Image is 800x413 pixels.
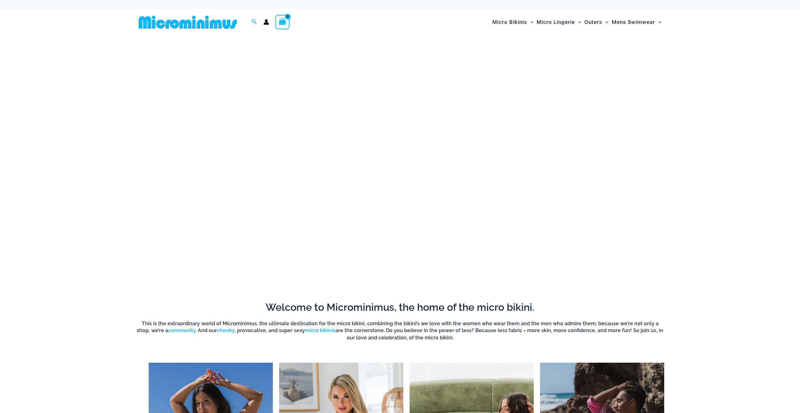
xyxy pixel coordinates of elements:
[136,301,664,314] h2: Welcome to Microminimus, the home of the micro bikini.
[490,12,664,33] nav: Site Navigation
[136,15,240,29] img: MM SHOP LOGO FLAT
[583,13,610,32] a: OutersMenu ToggleMenu Toggle
[584,14,602,30] span: Outers
[655,14,661,30] span: Menu Toggle
[612,14,655,30] span: Mens Swimwear
[610,13,663,32] a: Mens SwimwearMenu ToggleMenu Toggle
[251,18,257,26] a: Search icon link
[168,327,196,333] a: community
[535,13,583,32] a: Micro LingerieMenu ToggleMenu Toggle
[305,327,335,333] a: micro bikinis
[136,320,664,341] h6: This is the extraordinary world of Microminimus, the ultimate destination for the micro bikini, c...
[575,14,581,30] span: Menu Toggle
[602,14,609,30] span: Menu Toggle
[275,15,290,29] a: View Shopping Cart, empty
[263,19,269,25] a: Account icon link
[492,14,527,30] span: Micro Bikinis
[537,14,575,30] span: Micro Lingerie
[217,327,234,333] a: cheeky
[491,13,535,32] a: Micro BikinisMenu ToggleMenu Toggle
[527,14,533,30] span: Menu Toggle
